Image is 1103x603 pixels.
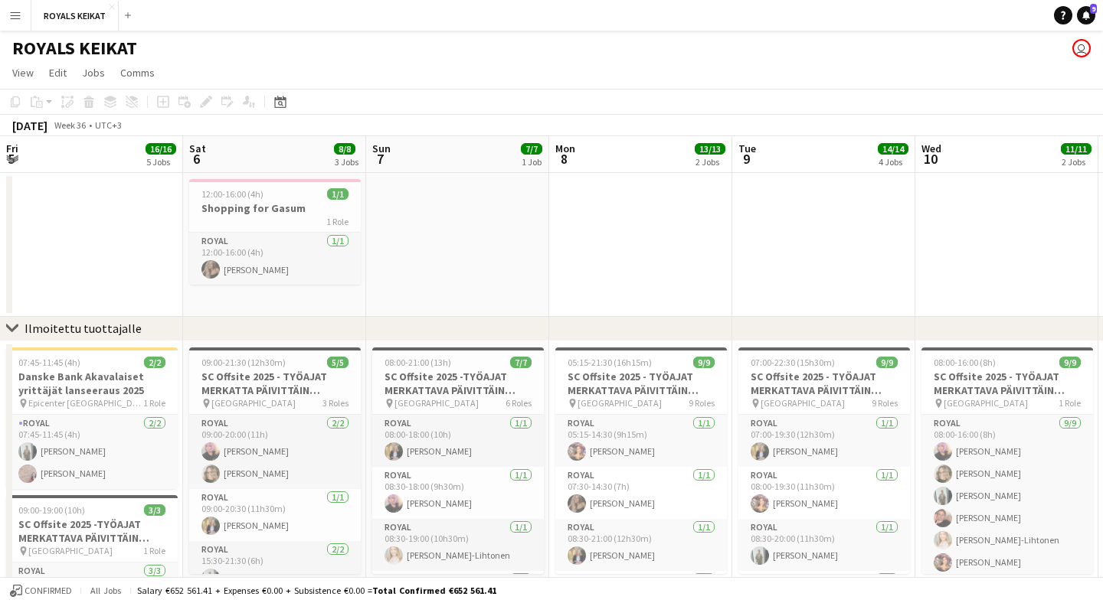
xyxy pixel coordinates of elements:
[335,156,358,168] div: 3 Jobs
[114,63,161,83] a: Comms
[189,370,361,397] h3: SC Offsite 2025 - TYÖAJAT MERKATTA PÄIVITTÄIN TOTEUMAN MUKAAN
[189,347,361,574] app-job-card: 09:00-21:30 (12h30m)5/5SC Offsite 2025 - TYÖAJAT MERKATTA PÄIVITTÄIN TOTEUMAN MUKAAN [GEOGRAPHIC_...
[521,143,542,155] span: 7/7
[6,347,178,489] app-job-card: 07:45-11:45 (4h)2/2Danske Bank Akavalaiset yrittäjät lanseeraus 2025 Epicenter [GEOGRAPHIC_DATA]1...
[4,150,18,168] span: 5
[761,397,845,409] span: [GEOGRAPHIC_DATA]
[95,119,122,131] div: UTC+3
[327,357,349,368] span: 5/5
[555,142,575,155] span: Mon
[12,37,137,60] h1: ROYALS KEIKAT
[143,397,165,409] span: 1 Role
[189,233,361,285] app-card-role: Royal1/112:00-16:00 (4h)[PERSON_NAME]
[8,582,74,599] button: Confirmed
[326,216,349,227] span: 1 Role
[693,357,715,368] span: 9/9
[878,143,908,155] span: 14/14
[372,415,544,467] app-card-role: Royal1/108:00-18:00 (10h)[PERSON_NAME]
[49,66,67,80] span: Edit
[1072,39,1091,57] app-user-avatar: Johanna Hytönen
[689,397,715,409] span: 9 Roles
[327,188,349,200] span: 1/1
[322,397,349,409] span: 3 Roles
[189,142,206,155] span: Sat
[143,545,165,556] span: 1 Role
[144,504,165,516] span: 3/3
[696,156,725,168] div: 2 Jobs
[876,357,898,368] span: 9/9
[372,347,544,574] app-job-card: 08:00-21:00 (13h)7/7SC Offsite 2025 -TYÖAJAT MERKATTAVA PÄIVITTÄIN TOTEUMAN MUKAAN [GEOGRAPHIC_DA...
[394,397,479,409] span: [GEOGRAPHIC_DATA]
[555,415,727,467] app-card-role: Royal1/105:15-14:30 (9h15m)[PERSON_NAME]
[189,489,361,541] app-card-role: Royal1/109:00-20:30 (11h30m)[PERSON_NAME]
[578,397,662,409] span: [GEOGRAPHIC_DATA]
[555,370,727,397] h3: SC Offsite 2025 - TYÖAJAT MERKATTAVA PÄIVITTÄIN TOTEUMAN MUKAAN
[695,143,725,155] span: 13/13
[944,397,1028,409] span: [GEOGRAPHIC_DATA]
[522,156,542,168] div: 1 Job
[555,519,727,571] app-card-role: Royal1/108:30-21:00 (12h30m)[PERSON_NAME]
[189,179,361,285] app-job-card: 12:00-16:00 (4h)1/1Shopping for Gasum1 RoleRoyal1/112:00-16:00 (4h)[PERSON_NAME]
[1059,397,1081,409] span: 1 Role
[28,545,113,556] span: [GEOGRAPHIC_DATA]
[82,66,105,80] span: Jobs
[6,370,178,397] h3: Danske Bank Akavalaiset yrittäjät lanseeraus 2025
[144,357,165,368] span: 2/2
[738,519,910,571] app-card-role: Royal1/108:30-20:00 (11h30m)[PERSON_NAME]
[921,370,1093,397] h3: SC Offsite 2025 - TYÖAJAT MERKATTAVA PÄIVITTÄIN TOTEUMAN MUKAAN
[872,397,898,409] span: 9 Roles
[76,63,111,83] a: Jobs
[189,415,361,489] app-card-role: Royal2/209:00-20:00 (11h)[PERSON_NAME][PERSON_NAME]
[28,397,143,409] span: Epicenter [GEOGRAPHIC_DATA]
[736,150,756,168] span: 9
[738,142,756,155] span: Tue
[921,347,1093,574] app-job-card: 08:00-16:00 (8h)9/9SC Offsite 2025 - TYÖAJAT MERKATTAVA PÄIVITTÄIN TOTEUMAN MUKAAN [GEOGRAPHIC_DA...
[751,357,835,368] span: 07:00-22:30 (15h30m)
[43,63,73,83] a: Edit
[18,504,85,516] span: 09:00-19:00 (10h)
[555,347,727,574] app-job-card: 05:15-21:30 (16h15m)9/9SC Offsite 2025 - TYÖAJAT MERKATTAVA PÄIVITTÄIN TOTEUMAN MUKAAN [GEOGRAPHI...
[120,66,155,80] span: Comms
[31,1,119,31] button: ROYALS KEIKAT
[6,415,178,489] app-card-role: Royal2/207:45-11:45 (4h)[PERSON_NAME][PERSON_NAME]
[385,357,451,368] span: 08:00-21:00 (13h)
[6,63,40,83] a: View
[25,321,142,336] div: Ilmoitettu tuottajalle
[738,370,910,397] h3: SC Offsite 2025 - TYÖAJAT MERKATTAVA PÄIVITTÄIN TOTEUMAN MUKAAN
[187,150,206,168] span: 6
[372,519,544,571] app-card-role: Royal1/108:30-19:00 (10h30m)[PERSON_NAME]-Lihtonen
[372,370,544,397] h3: SC Offsite 2025 -TYÖAJAT MERKATTAVA PÄIVITTÄIN TOTEUMAN MUKAAN
[137,585,496,596] div: Salary €652 561.41 + Expenses €0.00 + Subsistence €0.00 =
[372,142,391,155] span: Sun
[146,143,176,155] span: 16/16
[1090,4,1097,14] span: 9
[934,357,996,368] span: 08:00-16:00 (8h)
[6,142,18,155] span: Fri
[51,119,89,131] span: Week 36
[506,397,532,409] span: 6 Roles
[12,66,34,80] span: View
[1061,143,1092,155] span: 11/11
[555,467,727,519] app-card-role: Royal1/107:30-14:30 (7h)[PERSON_NAME]
[1062,156,1091,168] div: 2 Jobs
[738,347,910,574] app-job-card: 07:00-22:30 (15h30m)9/9SC Offsite 2025 - TYÖAJAT MERKATTAVA PÄIVITTÄIN TOTEUMAN MUKAAN [GEOGRAPHI...
[738,467,910,519] app-card-role: Royal1/108:00-19:30 (11h30m)[PERSON_NAME]
[921,142,941,155] span: Wed
[334,143,355,155] span: 8/8
[372,585,496,596] span: Total Confirmed €652 561.41
[568,357,652,368] span: 05:15-21:30 (16h15m)
[87,585,124,596] span: All jobs
[372,467,544,519] app-card-role: Royal1/108:30-18:00 (9h30m)[PERSON_NAME]
[201,357,286,368] span: 09:00-21:30 (12h30m)
[1059,357,1081,368] span: 9/9
[919,150,941,168] span: 10
[553,150,575,168] span: 8
[879,156,908,168] div: 4 Jobs
[146,156,175,168] div: 5 Jobs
